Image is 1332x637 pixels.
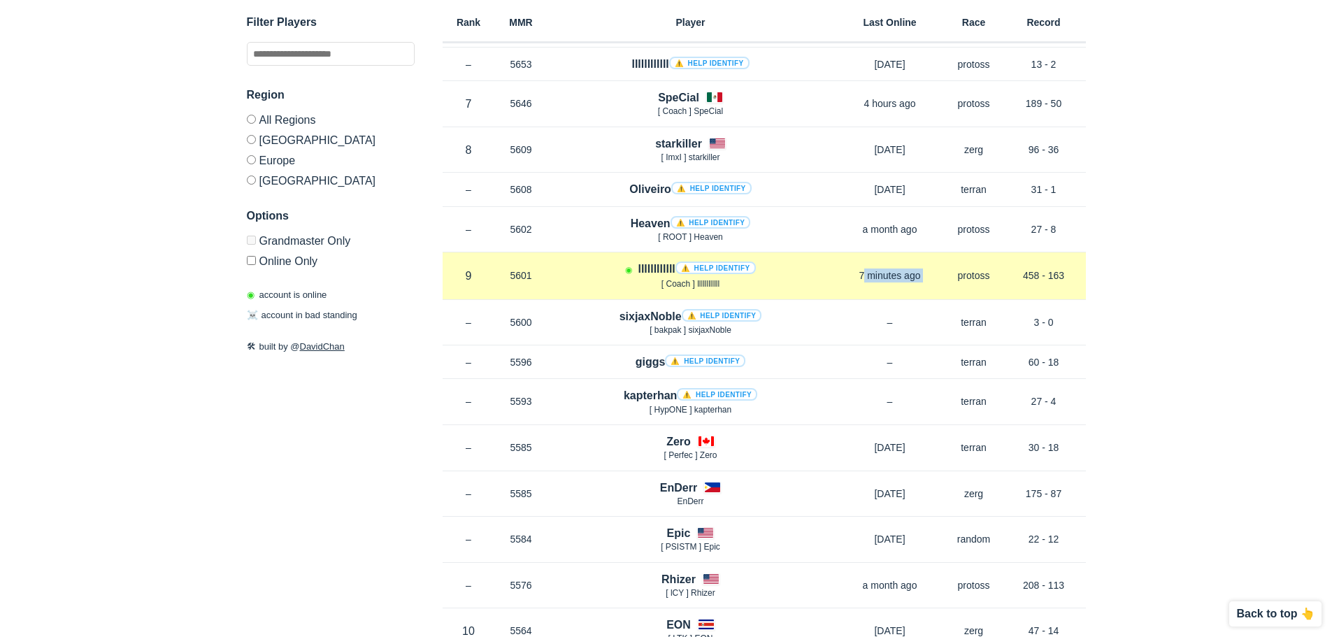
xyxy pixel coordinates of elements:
[636,354,745,370] h4: giggs
[247,250,415,267] label: Only show accounts currently laddering
[443,96,495,112] p: 7
[495,394,547,408] p: 5593
[247,115,256,124] input: All Regions
[443,441,495,455] p: –
[247,208,415,224] h3: Options
[495,57,547,71] p: 5653
[443,182,495,196] p: –
[650,325,731,335] span: [ bakpak ] sixjaxNoble
[655,136,702,152] h4: starkiller
[834,394,946,408] p: –
[661,542,720,552] span: [ PSISTM ] Epic
[495,441,547,455] p: 5585
[1002,578,1086,592] p: 208 - 113
[443,268,495,284] p: 9
[834,578,946,592] p: a month ago
[495,315,547,329] p: 5600
[247,14,415,31] h3: Filter Players
[495,532,547,546] p: 5584
[547,17,834,27] h6: Player
[247,289,255,300] span: ◉
[1002,96,1086,110] p: 189 - 50
[946,182,1002,196] p: terran
[1002,441,1086,455] p: 30 - 18
[625,265,632,275] span: Account is laddering
[834,182,946,196] p: [DATE]
[671,216,751,229] a: ⚠️ Help identify
[247,236,415,250] label: Only Show accounts currently in Grandmaster
[834,96,946,110] p: 4 hours ago
[1002,355,1086,369] p: 60 - 18
[495,143,547,157] p: 5609
[834,315,946,329] p: –
[495,487,547,501] p: 5585
[682,309,762,322] a: ⚠️ Help identify
[946,315,1002,329] p: terran
[247,310,258,321] span: ☠️
[1002,57,1086,71] p: 13 - 2
[495,182,547,196] p: 5608
[1002,182,1086,196] p: 31 - 1
[443,142,495,158] p: 8
[495,222,547,236] p: 5602
[661,152,719,162] span: [ ImxI ] starkiller
[660,480,697,496] h4: EnDerr
[834,441,946,455] p: [DATE]
[1002,394,1086,408] p: 27 - 4
[247,150,415,170] label: Europe
[946,441,1002,455] p: terran
[247,176,256,185] input: [GEOGRAPHIC_DATA]
[624,387,757,403] h4: kapterhan
[443,57,495,71] p: –
[1002,143,1086,157] p: 96 - 36
[658,90,699,106] h4: SpeCial
[666,617,691,633] h4: EON
[495,96,547,110] p: 5646
[443,355,495,369] p: –
[443,17,495,27] h6: Rank
[834,487,946,501] p: [DATE]
[247,129,415,150] label: [GEOGRAPHIC_DATA]
[834,17,946,27] h6: Last Online
[677,388,757,401] a: ⚠️ Help identify
[1002,222,1086,236] p: 27 - 8
[495,355,547,369] p: 5596
[1002,487,1086,501] p: 175 - 87
[631,56,749,72] h4: llllllllllll
[247,341,256,352] span: 🛠
[946,532,1002,546] p: random
[247,155,256,164] input: Europe
[667,525,691,541] h4: Epic
[658,232,722,242] span: [ ROOT ] Heaven
[300,341,345,352] a: DavidChan
[669,57,750,69] a: ⚠️ Help identify
[443,315,495,329] p: –
[638,261,755,277] h4: llllllllllll
[946,355,1002,369] p: terran
[1002,532,1086,546] p: 22 - 12
[247,256,256,265] input: Online Only
[834,143,946,157] p: [DATE]
[620,308,762,324] h4: sixjaxNoble
[664,450,717,460] span: [ Perfec ] Zero
[946,143,1002,157] p: zerg
[247,135,256,144] input: [GEOGRAPHIC_DATA]
[495,269,547,282] p: 5601
[631,215,751,231] h4: Heaven
[247,288,327,302] p: account is online
[247,309,357,323] p: account in bad standing
[443,394,495,408] p: –
[443,578,495,592] p: –
[666,588,715,598] span: [ lCY ] Rhizer
[946,96,1002,110] p: protoss
[946,222,1002,236] p: protoss
[946,394,1002,408] p: terran
[946,487,1002,501] p: zerg
[1002,315,1086,329] p: 3 - 0
[495,17,547,27] h6: MMR
[443,487,495,501] p: –
[677,496,703,506] span: EnDerr
[834,57,946,71] p: [DATE]
[661,279,719,289] span: [ Coach ] llllllllllll
[946,17,1002,27] h6: Race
